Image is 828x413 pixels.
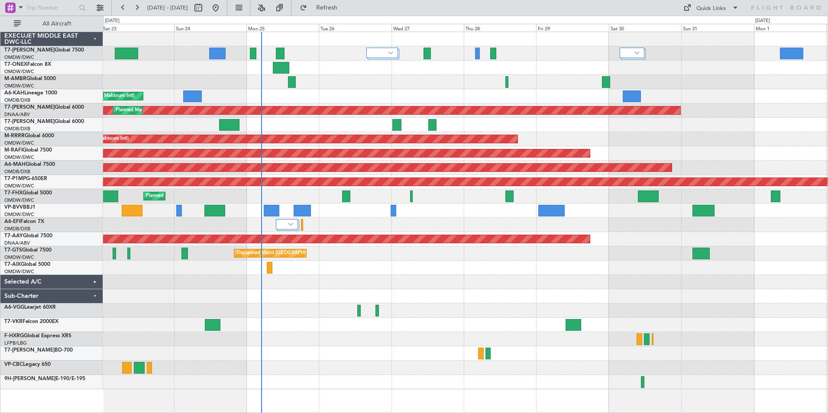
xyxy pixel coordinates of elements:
div: [DATE] [105,17,120,25]
a: VP-CBCLegacy 650 [4,362,51,367]
a: T7-[PERSON_NAME]Global 7500 [4,48,84,53]
a: T7-[PERSON_NAME]Global 6000 [4,119,84,124]
a: T7-[PERSON_NAME]BD-700 [4,348,73,353]
a: T7-[PERSON_NAME]Global 6000 [4,105,84,110]
a: OMDW/DWC [4,68,34,75]
span: T7-AIX [4,262,21,267]
span: T7-P1MP [4,176,26,181]
a: OMDW/DWC [4,83,34,89]
span: T7-[PERSON_NAME] [4,348,55,353]
a: A6-EFIFalcon 7X [4,219,44,224]
span: 9H-[PERSON_NAME] [4,376,55,381]
span: A6-MAH [4,162,26,167]
span: A6-VGG [4,305,24,310]
span: M-RRRR [4,133,25,139]
a: OMDW/DWC [4,268,34,275]
span: T7-[PERSON_NAME] [4,119,55,124]
button: Refresh [296,1,348,15]
span: T7-FHX [4,190,23,196]
div: Wed 27 [391,24,464,32]
span: VP-BVV [4,205,23,210]
a: T7-AAYGlobal 7500 [4,233,52,239]
a: OMDW/DWC [4,211,34,218]
span: M-AMBR [4,76,26,81]
div: Unplanned Maint [GEOGRAPHIC_DATA] (Seletar) [236,247,344,260]
a: OMDW/DWC [4,140,34,146]
button: All Aircraft [10,17,94,31]
span: T7-[PERSON_NAME] [4,48,55,53]
a: T7-ONEXFalcon 8X [4,62,51,67]
span: A6-KAH [4,90,24,96]
span: All Aircraft [23,21,91,27]
span: M-RAFI [4,148,23,153]
a: M-RRRRGlobal 6000 [4,133,54,139]
a: 9H-[PERSON_NAME]E-190/E-195 [4,376,85,381]
div: Planned Maint [GEOGRAPHIC_DATA] ([GEOGRAPHIC_DATA]) [146,190,282,203]
div: Fri 29 [536,24,608,32]
div: Sun 24 [174,24,246,32]
a: T7-VKRFalcon 2000EX [4,319,58,324]
span: F-HXRG [4,333,24,339]
div: Sun 31 [681,24,754,32]
button: Quick Links [679,1,743,15]
span: T7-ONEX [4,62,27,67]
span: Refresh [309,5,345,11]
a: OMDW/DWC [4,154,34,161]
div: Mon 1 [754,24,826,32]
a: A6-KAHLineage 1000 [4,90,57,96]
a: OMDW/DWC [4,254,34,261]
div: Mon 25 [246,24,319,32]
a: F-HXRGGlobal Express XRS [4,333,71,339]
div: Sat 30 [609,24,681,32]
span: A6-EFI [4,219,20,224]
div: Thu 28 [464,24,536,32]
img: arrow-gray.svg [288,223,293,226]
a: LFPB/LBG [4,340,27,346]
a: T7-GTSGlobal 7500 [4,248,52,253]
a: OMDW/DWC [4,197,34,203]
span: T7-VKR [4,319,23,324]
a: M-AMBRGlobal 5000 [4,76,56,81]
span: [DATE] - [DATE] [147,4,188,12]
span: VP-CBC [4,362,23,367]
a: OMDB/DXB [4,168,30,175]
a: M-RAFIGlobal 7500 [4,148,52,153]
img: arrow-gray.svg [388,51,393,55]
span: T7-[PERSON_NAME] [4,105,55,110]
div: Quick Links [696,4,726,13]
a: OMDW/DWC [4,54,34,61]
a: VP-BVVBBJ1 [4,205,36,210]
div: Tue 26 [319,24,391,32]
div: Sat 23 [101,24,174,32]
a: T7-P1MPG-650ER [4,176,47,181]
a: OMDB/DXB [4,97,30,103]
a: DNAA/ABV [4,240,30,246]
a: OMDB/DXB [4,226,30,232]
div: [DATE] [755,17,770,25]
a: T7-FHXGlobal 5000 [4,190,52,196]
a: OMDB/DXB [4,126,30,132]
a: OMDW/DWC [4,183,34,189]
span: T7-AAY [4,233,23,239]
a: DNAA/ABV [4,111,30,118]
span: T7-GTS [4,248,22,253]
input: Trip Number [26,1,76,14]
div: Planned Maint Dubai (Al Maktoum Intl) [116,104,201,117]
a: A6-MAHGlobal 7500 [4,162,55,167]
a: T7-AIXGlobal 5000 [4,262,50,267]
a: A6-VGGLearjet 60XR [4,305,56,310]
img: arrow-gray.svg [634,51,640,55]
